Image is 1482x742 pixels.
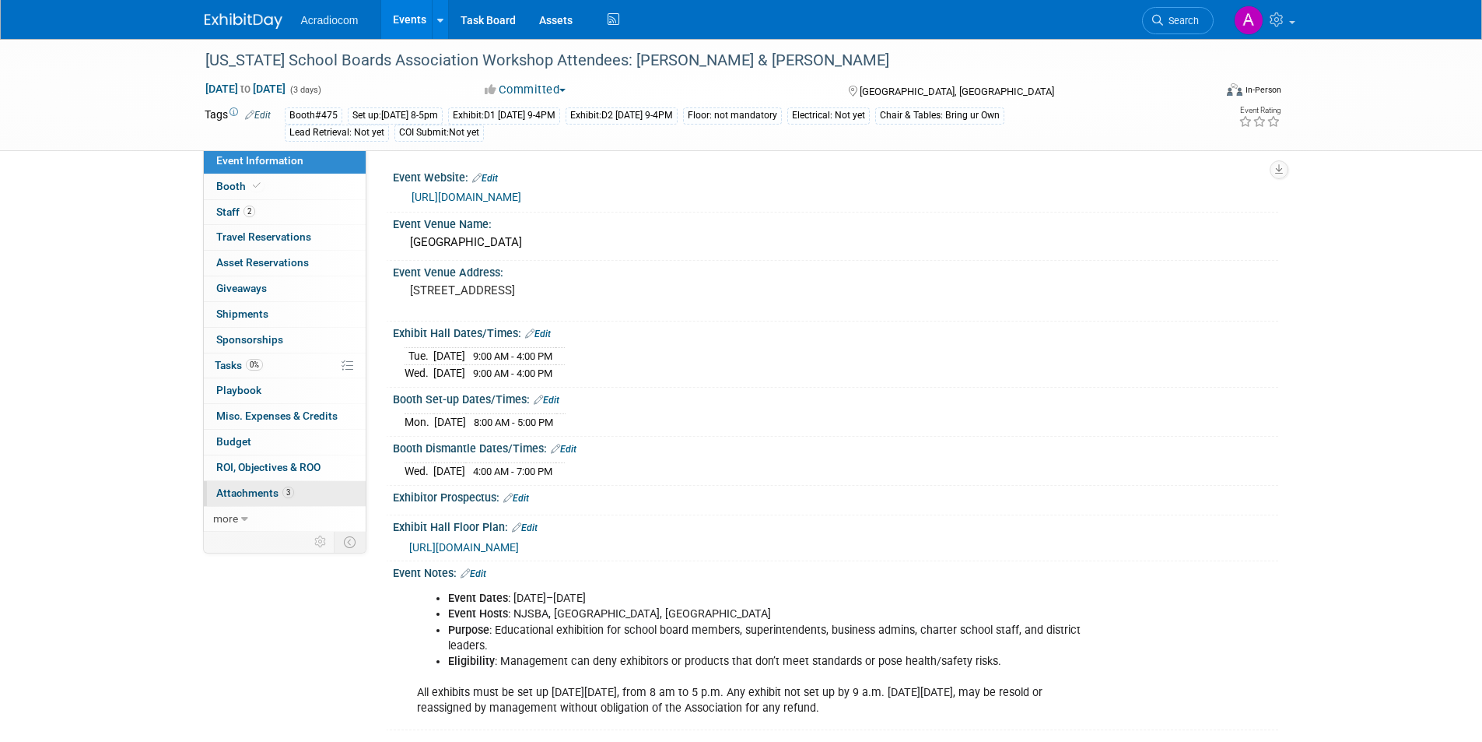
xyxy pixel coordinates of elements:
[409,541,519,554] a: [URL][DOMAIN_NAME]
[1142,7,1214,34] a: Search
[216,308,268,320] span: Shipments
[410,283,745,297] pre: [STREET_ADDRESS]
[860,86,1054,97] span: [GEOGRAPHIC_DATA], [GEOGRAPHIC_DATA]
[243,206,255,217] span: 2
[405,348,433,365] td: Tue.
[461,568,486,579] a: Edit
[448,654,1098,670] li: : Management can deny exhibitors or products that don’t meet standards or pose health/safety risks.
[204,430,366,455] a: Budget
[1163,15,1199,26] span: Search
[1245,84,1281,96] div: In-Person
[412,191,521,203] a: [URL][DOMAIN_NAME]
[301,14,359,26] span: Acradiocom
[448,655,495,668] b: Eligibility
[512,522,538,533] a: Edit
[393,213,1278,232] div: Event Venue Name:
[448,607,508,621] b: Event Hosts
[393,515,1278,536] div: Exhibit Hall Floor Plan:
[216,282,267,294] span: Giveaways
[448,624,489,637] b: Purpose
[503,493,529,504] a: Edit
[246,359,263,371] span: 0%
[216,256,309,269] span: Asset Reservations
[875,107,1004,124] div: Chair & Tables: Bring ur Own
[683,107,782,124] div: Floor: not mandatory
[448,107,560,124] div: Exhibit:D1 [DATE] 9-4PM
[1122,81,1282,104] div: Event Format
[405,463,433,480] td: Wed.
[1239,107,1281,114] div: Event Rating
[204,353,366,378] a: Tasks0%
[474,417,553,428] span: 8:00 AM - 5:00 PM
[405,230,1267,255] div: [GEOGRAPHIC_DATA]
[216,410,338,422] span: Misc. Expenses & Credits
[787,107,870,124] div: Electrical: Not yet
[473,367,552,379] span: 9:00 AM - 4:00 PM
[204,481,366,506] a: Attachments3
[393,388,1278,408] div: Booth Set-up Dates/Times:
[204,200,366,225] a: Staff2
[448,623,1098,654] li: : Educational exhibition for school board members, superintendents, business admins, charter scho...
[551,444,576,455] a: Edit
[393,437,1278,457] div: Booth Dismantle Dates/Times:
[204,378,366,403] a: Playbook
[334,532,366,552] td: Toggle Event Tabs
[216,487,294,499] span: Attachments
[204,455,366,480] a: ROI, Objectives & ROO
[285,125,389,141] div: Lead Retrieval: Not yet
[479,82,572,98] button: Committed
[405,414,434,431] td: Mon.
[393,166,1278,186] div: Event Website:
[393,486,1278,506] div: Exhibitor Prospectus:
[406,583,1107,724] div: All exhibits must be set up [DATE][DATE], from 8 am to 5 p.m. Any exhibit not set up by 9 a.m. [D...
[394,125,484,141] div: COI Submit:Not yet
[289,85,321,95] span: (3 days)
[405,365,433,382] td: Wed.
[245,110,271,121] a: Edit
[433,365,465,382] td: [DATE]
[348,107,443,124] div: Set up:[DATE] 8-5pm
[216,384,261,396] span: Playbook
[200,47,1190,75] div: [US_STATE] School Boards Association Workshop Attendees: [PERSON_NAME] & [PERSON_NAME]
[216,180,264,192] span: Booth
[204,174,366,199] a: Booth
[205,13,282,29] img: ExhibitDay
[216,333,283,346] span: Sponsorships
[448,592,508,605] b: Event Dates
[204,404,366,429] a: Misc. Expenses & Credits
[433,463,465,480] td: [DATE]
[566,107,678,124] div: Exhibit:D2 [DATE] 9-4PM
[253,181,261,190] i: Booth reservation complete
[1227,83,1242,96] img: Format-Inperson.png
[213,512,238,525] span: more
[393,261,1278,280] div: Event Venue Address:
[215,359,263,371] span: Tasks
[448,607,1098,622] li: : NJSBA, [GEOGRAPHIC_DATA], [GEOGRAPHIC_DATA]
[472,173,498,184] a: Edit
[448,591,1098,607] li: : [DATE]–[DATE]
[204,149,366,174] a: Event Information
[204,302,366,327] a: Shipments
[216,230,311,243] span: Travel Reservations
[216,154,303,167] span: Event Information
[216,461,321,473] span: ROI, Objectives & ROO
[307,532,335,552] td: Personalize Event Tab Strip
[216,435,251,448] span: Budget
[525,329,551,339] a: Edit
[282,487,294,498] span: 3
[204,251,366,276] a: Asset Reservations
[204,225,366,250] a: Travel Reservations
[434,414,466,431] td: [DATE]
[393,561,1278,582] div: Event Notes:
[205,82,286,96] span: [DATE] [DATE]
[204,507,366,532] a: more
[534,395,559,406] a: Edit
[473,350,552,362] span: 9:00 AM - 4:00 PM
[205,107,271,142] td: Tags
[473,466,552,477] span: 4:00 AM - 7:00 PM
[238,83,253,95] span: to
[204,276,366,301] a: Giveaways
[216,206,255,218] span: Staff
[285,107,342,124] div: Booth#475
